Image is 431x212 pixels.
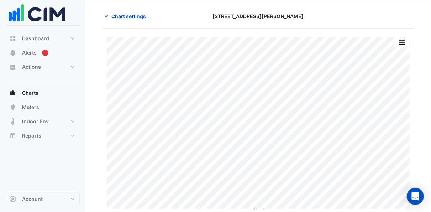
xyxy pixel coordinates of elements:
[9,118,16,125] app-icon: Indoor Env
[22,89,38,97] span: Charts
[9,104,16,111] app-icon: Meters
[42,50,48,56] div: Tooltip anchor
[6,60,80,74] button: Actions
[22,35,49,42] span: Dashboard
[9,0,65,25] img: Company Logo
[111,12,146,20] span: Chart settings
[9,132,16,139] app-icon: Reports
[6,86,80,100] button: Charts
[103,10,151,22] button: Chart settings
[22,196,43,203] span: Account
[9,35,16,42] app-icon: Dashboard
[213,12,304,20] span: [STREET_ADDRESS][PERSON_NAME]
[6,46,80,60] button: Alerts
[22,49,37,56] span: Alerts
[407,188,424,205] div: Open Intercom Messenger
[22,132,41,139] span: Reports
[22,118,49,125] span: Indoor Env
[9,49,16,56] app-icon: Alerts
[395,38,409,47] button: More Options
[9,63,16,71] app-icon: Actions
[6,114,80,129] button: Indoor Env
[6,192,80,206] button: Account
[6,31,80,46] button: Dashboard
[22,63,41,71] span: Actions
[6,100,80,114] button: Meters
[22,104,39,111] span: Meters
[6,129,80,143] button: Reports
[9,89,16,97] app-icon: Charts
